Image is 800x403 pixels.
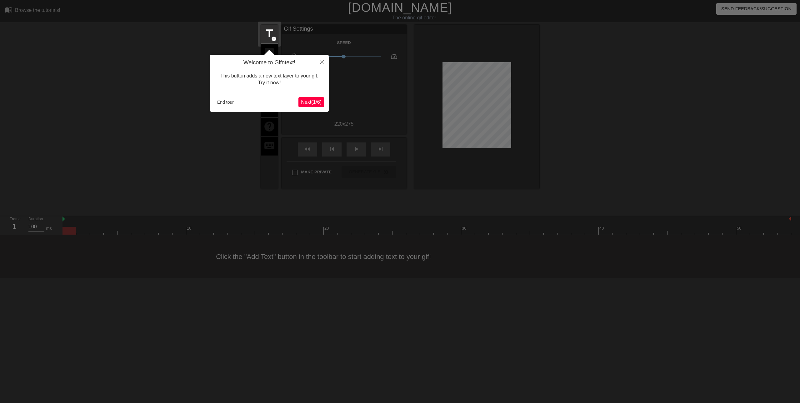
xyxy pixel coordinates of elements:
[215,97,236,107] button: End tour
[315,55,329,69] button: Close
[215,59,324,66] h4: Welcome to Gifntext!
[215,66,324,93] div: This button adds a new text layer to your gif. Try it now!
[301,99,322,105] span: Next ( 1 / 6 )
[298,97,324,107] button: Next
